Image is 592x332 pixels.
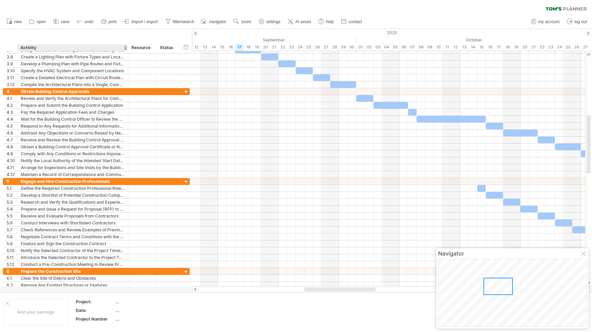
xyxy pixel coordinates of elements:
div: 4.4 [7,116,17,122]
a: my account [529,17,562,26]
div: Obtain Building Control Approvals [21,88,124,95]
div: Maintain a Record of Correspondence and Communication with the Building Control Authority [21,171,124,178]
div: Arrange for Inspections and Site Visits by the Building Control Officer [21,164,124,171]
div: Compile the Architectural Plans into a Single, Coordinated Document [21,81,124,88]
div: Saturday, 18 October 2025 [503,44,512,51]
div: 4.8 [7,144,17,150]
div: Saturday, 25 October 2025 [564,44,572,51]
div: Thursday, 18 September 2025 [244,44,252,51]
div: 4.10 [7,157,17,164]
span: contact [349,19,362,24]
div: Receive and Evaluate Proposals from Contractors [21,213,124,219]
div: Add your own logo [3,299,68,325]
div: 5.10 [7,247,17,254]
div: 5.1 [7,185,17,192]
div: Create a Lighting Plan with Fixture Types and Locations [21,54,124,60]
span: save [61,19,70,24]
div: Resource [131,44,152,51]
div: Monday, 20 October 2025 [520,44,529,51]
div: 5.11 [7,254,17,261]
div: Monday, 22 September 2025 [278,44,287,51]
div: Notify the Selected Contractor of the Project Timeline and Milestones [21,247,124,254]
div: .... [115,299,173,305]
span: new [14,19,22,24]
span: zoom [241,19,251,24]
div: Pay the Required Application Fees and Charges [21,109,124,116]
div: Project Number [76,316,114,322]
div: Finalize and Sign the Construction Contract [21,240,124,247]
a: save [52,17,72,26]
div: 6.1 [7,275,17,282]
a: undo [75,17,96,26]
div: 3.11 [7,74,17,81]
div: September 2025 [97,36,356,44]
div: Saturday, 11 October 2025 [443,44,451,51]
div: Receive and Review the Building Control Approval Decision [21,137,124,143]
div: 4 [7,88,17,95]
div: 4.3 [7,109,17,116]
div: 3.9 [7,61,17,67]
div: 4.2 [7,102,17,109]
div: 5.6 [7,220,17,226]
div: Introduce the Selected Contractor to the Project Team and Stakeholders [21,254,124,261]
div: Monday, 29 September 2025 [339,44,348,51]
div: Date: [76,307,114,313]
div: Saturday, 13 September 2025 [201,44,209,51]
span: log out [574,19,587,24]
div: Monday, 6 October 2025 [399,44,408,51]
div: Address Any Objections or Concerns Raised by Neighboring Properties [21,130,124,136]
span: undo [84,19,94,24]
div: Comply with Any Conditions or Restrictions Imposed by the Approval [21,150,124,157]
div: Review and Verify the Architectural Plans for Compliance [21,95,124,102]
a: help [316,17,336,26]
div: Wednesday, 8 October 2025 [417,44,425,51]
div: 5 [7,178,17,185]
div: 3.10 [7,67,17,74]
div: 4.5 [7,123,17,129]
div: Sunday, 21 September 2025 [270,44,278,51]
a: import / export [122,17,160,26]
span: help [326,19,334,24]
div: Thursday, 25 September 2025 [304,44,313,51]
div: Friday, 12 September 2025 [192,44,201,51]
div: Develop a Plumbing Plan with Pipe Routes and Fixture Locations [21,61,124,67]
div: Tuesday, 16 September 2025 [226,44,235,51]
div: Tuesday, 30 September 2025 [348,44,356,51]
span: print [109,19,117,24]
div: 5.9 [7,240,17,247]
div: Thursday, 9 October 2025 [425,44,434,51]
a: contact [339,17,364,26]
div: Check References and Review Examples of Previous Work [21,227,124,233]
div: Develop a Shortlist of Potential Construction Companies and Contractors [21,192,124,199]
div: 5.7 [7,227,17,233]
div: 4.11 [7,164,17,171]
div: Navigator [438,250,587,257]
div: Project: [76,299,114,305]
div: Sunday, 26 October 2025 [572,44,581,51]
div: Friday, 3 October 2025 [373,44,382,51]
span: navigator [209,19,226,24]
div: Conduct Interviews with Shortlisted Contractors [21,220,124,226]
div: Saturday, 4 October 2025 [382,44,391,51]
a: filter/search [164,17,196,26]
div: Wednesday, 17 September 2025 [235,44,244,51]
div: 5.5 [7,213,17,219]
div: Specify the HVAC System and Component Locations [21,67,124,74]
div: 5.12 [7,261,17,268]
div: 4.1 [7,95,17,102]
div: Saturday, 20 September 2025 [261,44,270,51]
div: Research and Verify the Qualifications and Experience of Shortlisted Contractors [21,199,124,205]
div: 4.9 [7,150,17,157]
div: 5.4 [7,206,17,212]
div: 3.12 [7,81,17,88]
span: import / export [131,19,158,24]
div: Wednesday, 15 October 2025 [477,44,486,51]
div: Saturday, 27 September 2025 [322,44,330,51]
div: Friday, 10 October 2025 [434,44,443,51]
div: .... [115,316,173,322]
div: Thursday, 23 October 2025 [546,44,555,51]
div: 4.7 [7,137,17,143]
div: Tuesday, 23 September 2025 [287,44,296,51]
span: filter/search [173,19,194,24]
div: Friday, 17 October 2025 [494,44,503,51]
